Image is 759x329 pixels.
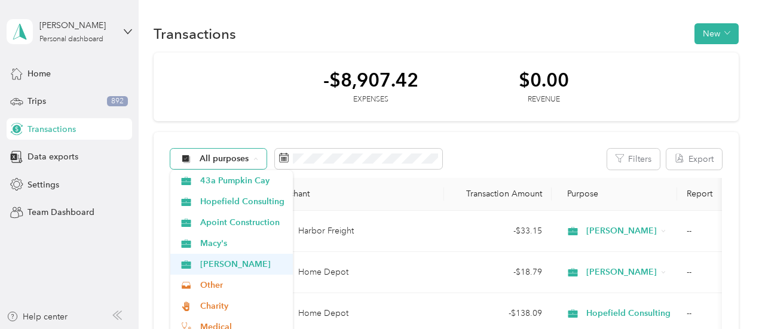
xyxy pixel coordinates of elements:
[200,279,284,291] span: Other
[586,266,657,279] span: [PERSON_NAME]
[39,19,114,32] div: [PERSON_NAME]
[607,149,660,170] button: Filters
[200,300,284,312] span: Charity
[200,174,284,187] span: 43a Pumpkin Cay
[586,307,671,320] span: Hopefield Consulting
[323,94,418,105] div: Expenses
[107,96,128,107] span: 892
[27,123,76,136] span: Transactions
[694,23,739,44] button: New
[200,237,284,250] span: Macy's
[27,67,51,80] span: Home
[519,69,569,90] div: $0.00
[298,307,348,320] span: Home Depot
[692,262,759,329] iframe: Everlance-gr Chat Button Frame
[27,179,59,191] span: Settings
[27,206,94,219] span: Team Dashboard
[39,36,103,43] div: Personal dashboard
[323,69,418,90] div: -$8,907.42
[200,258,284,270] span: [PERSON_NAME]
[298,266,348,279] span: Home Depot
[454,266,542,279] div: - $18.79
[200,195,284,208] span: Hopefield Consulting
[265,178,444,211] th: Merchant
[444,178,552,211] th: Transaction Amount
[27,95,46,107] span: Trips
[200,216,284,229] span: Apoint Construction
[561,189,599,199] span: Purpose
[454,225,542,238] div: - $33.15
[7,310,68,323] button: Help center
[27,150,78,163] span: Data exports
[586,225,657,238] span: [PERSON_NAME]
[454,307,542,320] div: - $138.09
[666,149,722,170] button: Export
[200,155,249,163] span: All purposes
[519,94,569,105] div: Revenue
[154,27,236,40] h1: Transactions
[298,225,354,238] span: Harbor Freight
